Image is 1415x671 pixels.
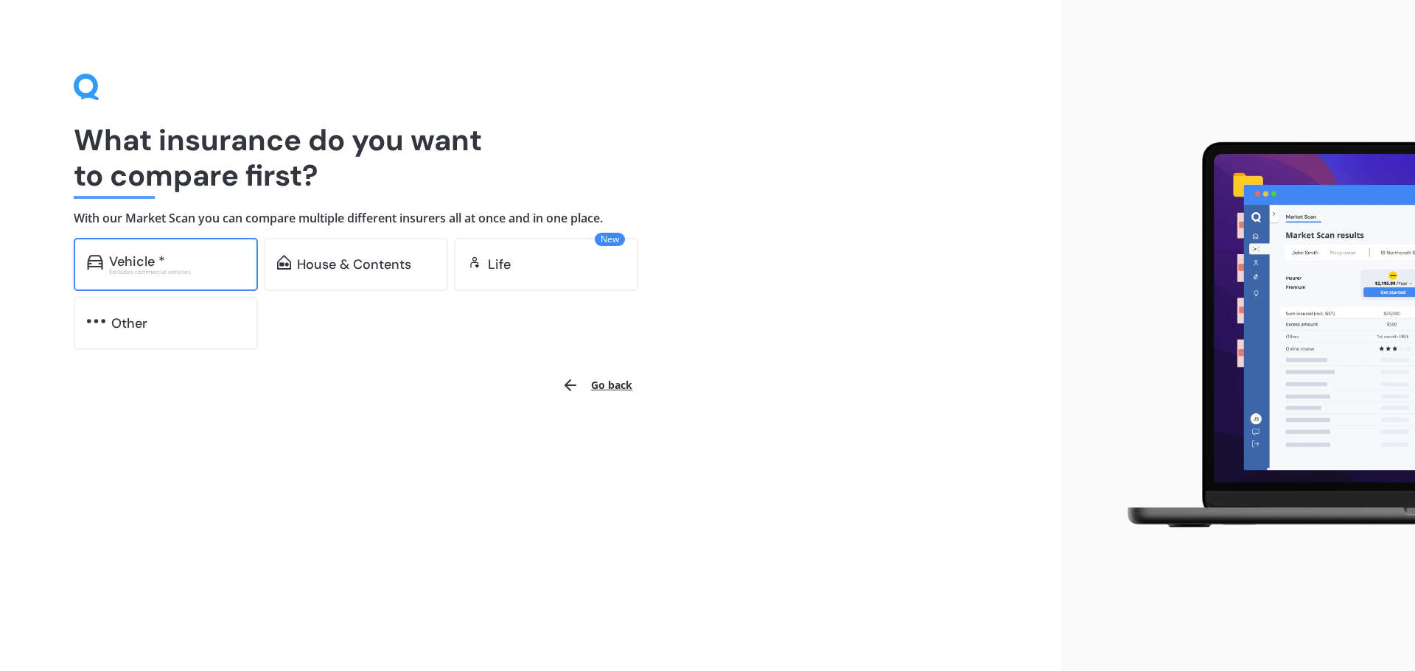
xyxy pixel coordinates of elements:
[87,255,103,270] img: car.f15378c7a67c060ca3f3.svg
[111,316,147,331] div: Other
[277,255,291,270] img: home-and-contents.b802091223b8502ef2dd.svg
[1106,133,1415,538] img: laptop.webp
[553,368,641,403] button: Go back
[87,314,105,329] img: other.81dba5aafe580aa69f38.svg
[467,255,482,270] img: life.f720d6a2d7cdcd3ad642.svg
[595,233,625,246] span: New
[109,269,245,275] div: Excludes commercial vehicles
[488,257,511,272] div: Life
[109,254,165,269] div: Vehicle *
[74,211,988,226] h4: With our Market Scan you can compare multiple different insurers all at once and in one place.
[74,122,988,193] h1: What insurance do you want to compare first?
[297,257,411,272] div: House & Contents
